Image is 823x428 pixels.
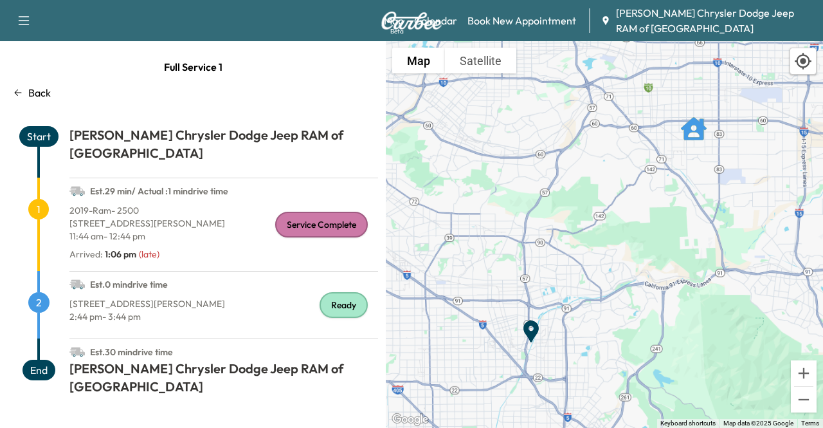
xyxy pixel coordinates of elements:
button: Keyboard shortcuts [660,419,716,428]
span: [PERSON_NAME] Chrysler Dodge Jeep RAM of [GEOGRAPHIC_DATA] [616,5,813,36]
span: Est. 29 min / Actual : 1 min drive time [90,185,228,197]
span: Map data ©2025 Google [723,420,793,427]
button: Zoom in [791,360,817,386]
span: 1:06 pm [105,248,136,260]
span: Est. 0 min drive time [90,279,168,290]
button: Show satellite imagery [445,48,516,73]
a: Calendar [414,13,457,28]
div: Beta [390,26,404,36]
span: ( late ) [139,248,159,260]
span: 1 [28,199,49,219]
h1: [PERSON_NAME] Chrysler Dodge Jeep RAM of [GEOGRAPHIC_DATA] [69,360,378,401]
a: Book New Appointment [467,13,576,28]
a: Open this area in Google Maps (opens a new window) [389,411,431,428]
p: Back [28,85,51,100]
div: Ready [320,292,368,318]
span: End [23,360,55,380]
p: 2019 - Ram - 2500 [69,204,378,217]
img: Google [389,411,431,428]
span: Est. 30 min drive time [90,346,173,358]
a: MapBeta [384,13,404,28]
button: Show street map [392,48,445,73]
p: 11:44 am - 12:44 pm [69,230,378,243]
button: Zoom out [791,387,817,413]
h1: [PERSON_NAME] Chrysler Dodge Jeep RAM of [GEOGRAPHIC_DATA] [69,126,378,167]
div: Service Complete [275,212,368,237]
p: 2:44 pm - 3:44 pm [69,310,378,323]
gmp-advanced-marker: End Point [518,312,544,338]
a: Terms (opens in new tab) [801,420,819,427]
span: 2 [28,292,50,313]
p: [STREET_ADDRESS][PERSON_NAME] [69,217,378,230]
p: Arrived : [69,248,136,261]
img: Curbee Logo [381,12,442,30]
span: Start [19,126,59,147]
p: [STREET_ADDRESS][PERSON_NAME] [69,297,378,310]
span: Full Service 1 [164,54,222,80]
div: Recenter map [790,48,817,75]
